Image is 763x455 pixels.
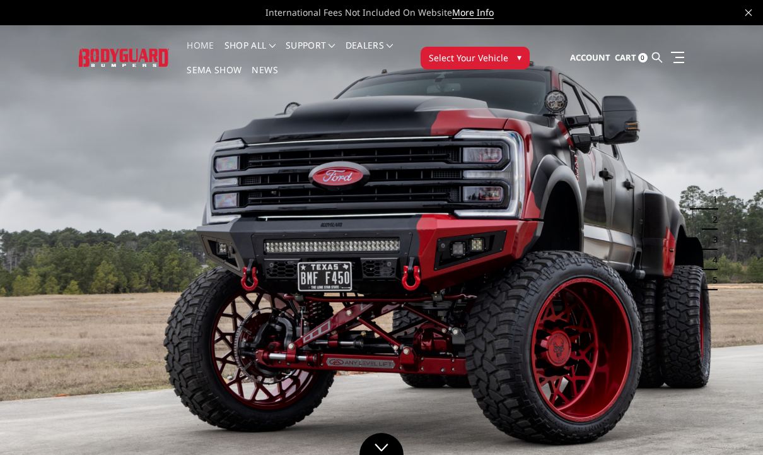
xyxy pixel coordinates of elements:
button: 3 of 5 [705,230,718,251]
img: BODYGUARD BUMPERS [79,49,169,66]
span: ▾ [517,50,521,64]
span: Select Your Vehicle [429,51,508,64]
a: Home [187,41,214,66]
a: Click to Down [359,433,404,455]
a: Cart 0 [615,41,648,75]
a: SEMA Show [187,66,242,90]
iframe: Chat Widget [700,394,763,455]
button: Select Your Vehicle [421,47,530,69]
button: 2 of 5 [705,210,718,230]
button: 5 of 5 [705,270,718,290]
span: 0 [638,53,648,62]
a: News [252,66,277,90]
a: Account [570,41,610,75]
a: Support [286,41,335,66]
span: Account [570,52,610,63]
span: Cart [615,52,636,63]
button: 4 of 5 [705,250,718,270]
a: shop all [224,41,276,66]
a: More Info [452,6,494,19]
a: Dealers [346,41,393,66]
button: 1 of 5 [705,190,718,210]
